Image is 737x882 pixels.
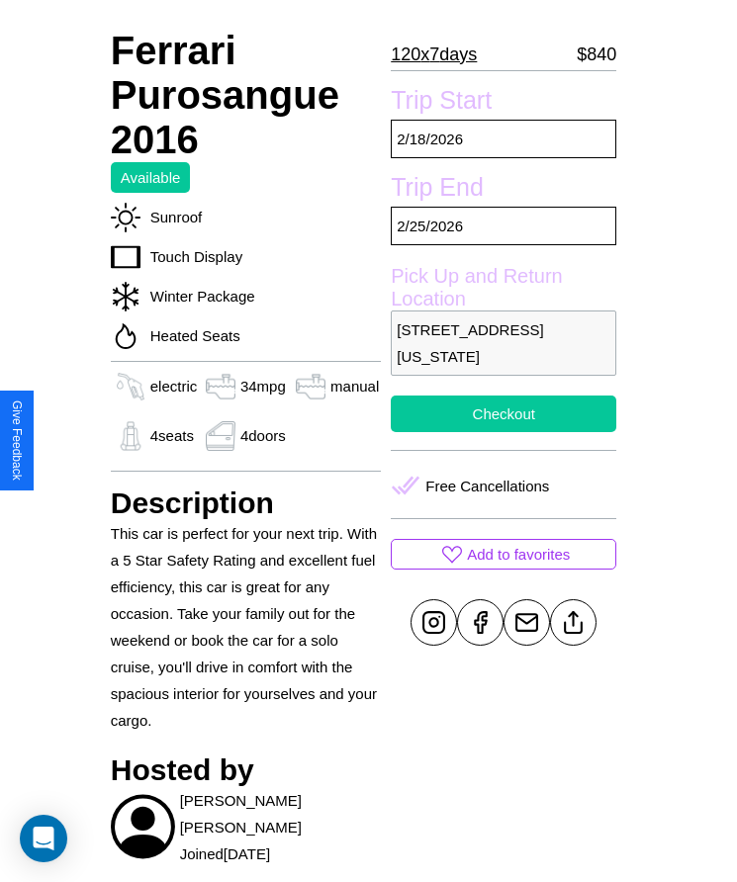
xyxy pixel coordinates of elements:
[140,204,203,230] p: Sunroof
[240,422,286,449] p: 4 doors
[391,539,616,570] button: Add to favorites
[140,322,240,349] p: Heated Seats
[121,164,181,191] p: Available
[201,372,240,401] img: gas
[140,283,255,309] p: Winter Package
[140,243,242,270] p: Touch Display
[111,486,382,520] h3: Description
[240,373,286,399] p: 34 mpg
[391,39,477,70] p: 120 x 7 days
[330,373,379,399] p: manual
[291,372,330,401] img: gas
[180,840,270,867] p: Joined [DATE]
[111,753,382,787] h3: Hosted by
[10,400,24,481] div: Give Feedback
[150,422,194,449] p: 4 seats
[180,787,382,840] p: [PERSON_NAME] [PERSON_NAME]
[391,396,616,432] button: Checkout
[150,373,198,399] p: electric
[201,421,240,451] img: gas
[391,310,616,376] p: [STREET_ADDRESS][US_STATE]
[391,173,616,207] label: Trip End
[391,86,616,120] label: Trip Start
[111,29,382,162] h2: Ferrari Purosangue 2016
[425,473,549,499] p: Free Cancellations
[111,421,150,451] img: gas
[391,207,616,245] p: 2 / 25 / 2026
[577,39,616,70] p: $ 840
[111,520,382,734] p: This car is perfect for your next trip. With a 5 Star Safety Rating and excellent fuel efficiency...
[391,265,616,310] label: Pick Up and Return Location
[20,815,67,862] div: Open Intercom Messenger
[111,372,150,401] img: gas
[467,541,570,568] p: Add to favorites
[391,120,616,158] p: 2 / 18 / 2026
